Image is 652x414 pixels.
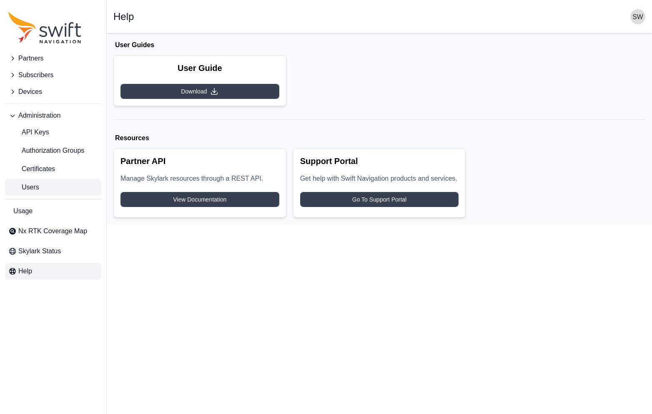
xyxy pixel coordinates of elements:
[115,40,645,50] h1: User Guides
[120,155,279,170] h2: Partner API
[8,127,49,137] span: API Keys
[18,266,32,276] span: Help
[8,182,39,192] span: Users
[300,192,459,207] a: Go To Support Portal
[18,87,42,97] span: Devices
[113,12,134,22] h1: Help
[120,174,279,189] p: Manage Skylark resources through a REST API.
[8,146,84,156] span: Authorization Groups
[630,9,645,24] img: user photo
[18,53,43,63] span: Partners
[5,124,101,141] a: API Keys
[120,84,279,99] a: Download
[13,206,33,216] span: Usage
[5,179,101,196] a: Users
[5,107,101,124] button: Administration
[5,161,101,177] a: Certificates
[120,62,279,74] h2: User Guide
[5,50,101,67] button: Partners
[300,155,459,170] h2: Support Portal
[5,142,101,159] a: Authorization Groups
[173,195,226,204] span: View Documentation
[5,223,101,240] a: Nx RTK Coverage Map
[352,195,406,204] span: Go To Support Portal
[18,226,87,236] span: Nx RTK Coverage Map
[181,87,207,96] span: Download
[18,246,61,256] span: Skylark Status
[18,111,60,121] span: Administration
[5,67,101,83] button: Subscribers
[5,203,101,220] a: Usage
[5,83,101,100] button: Devices
[5,243,101,260] a: Skylark Status
[300,174,459,189] p: Get help with Swift Navigation products and services.
[18,70,53,80] span: Subscribers
[8,164,55,174] span: Certificates
[115,133,645,143] h1: Resources
[5,263,101,280] a: Help
[120,192,279,207] a: View Documentation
